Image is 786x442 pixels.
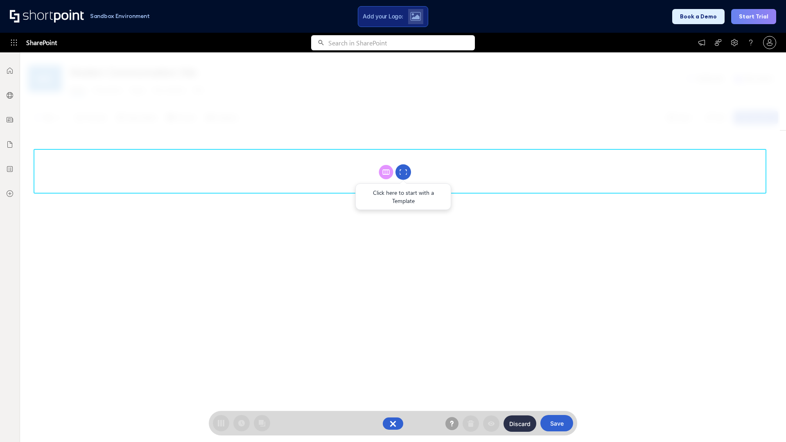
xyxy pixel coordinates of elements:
[672,9,725,24] button: Book a Demo
[26,33,57,52] span: SharePoint
[363,13,403,20] span: Add your Logo:
[540,415,573,431] button: Save
[410,12,421,21] img: Upload logo
[504,415,536,432] button: Discard
[639,347,786,442] iframe: Chat Widget
[731,9,776,24] button: Start Trial
[90,14,150,18] h1: Sandbox Environment
[328,35,475,50] input: Search in SharePoint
